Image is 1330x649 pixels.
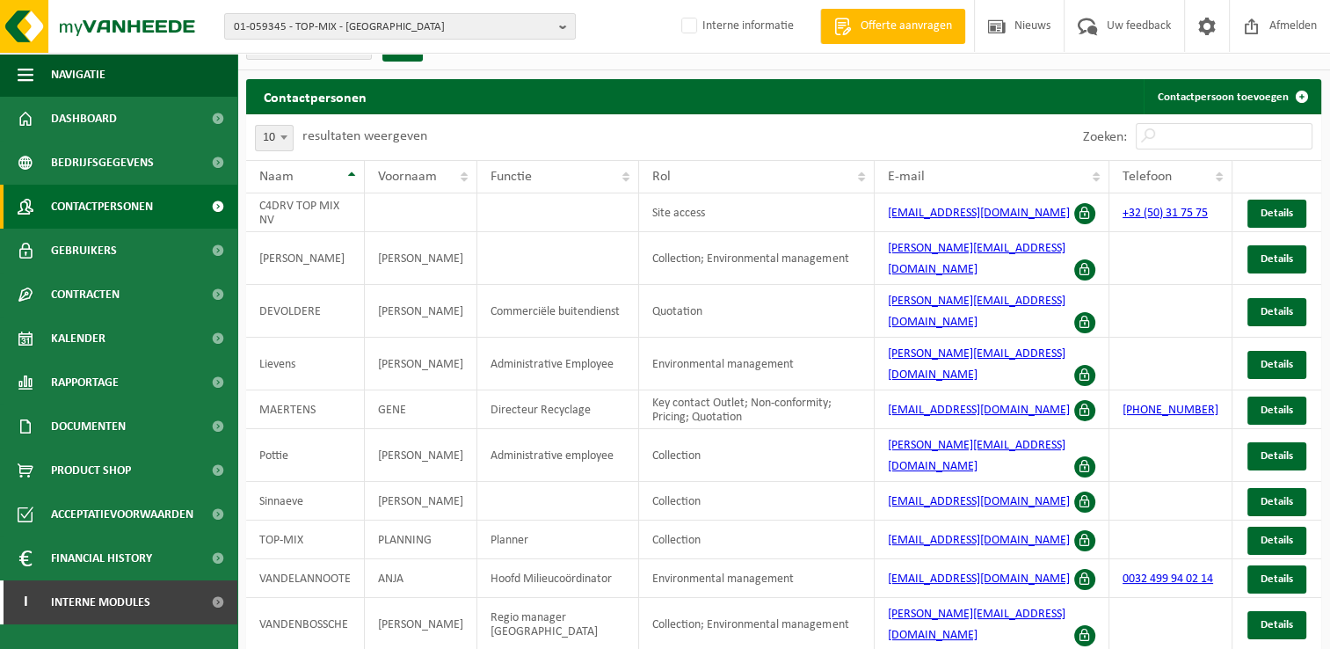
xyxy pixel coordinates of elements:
[888,534,1070,547] a: [EMAIL_ADDRESS][DOMAIN_NAME]
[639,390,875,429] td: Key contact Outlet; Non-conformity; Pricing; Quotation
[1123,207,1208,220] a: +32 (50) 31 75 75
[365,482,477,521] td: [PERSON_NAME]
[1261,306,1293,317] span: Details
[888,170,925,184] span: E-mail
[1247,565,1306,594] a: Details
[246,232,365,285] td: [PERSON_NAME]
[1144,79,1319,114] a: Contactpersoon toevoegen
[477,390,639,429] td: Directeur Recyclage
[365,390,477,429] td: GENE
[639,482,875,521] td: Collection
[246,79,384,113] h2: Contactpersonen
[246,338,365,390] td: Lievens
[1261,573,1293,585] span: Details
[256,126,293,150] span: 10
[51,97,117,141] span: Dashboard
[246,521,365,559] td: TOP-MIX
[477,559,639,598] td: Hoofd Milieucoördinator
[365,559,477,598] td: ANJA
[1247,611,1306,639] a: Details
[246,482,365,521] td: Sinnaeve
[1247,527,1306,555] a: Details
[652,170,671,184] span: Rol
[365,232,477,285] td: [PERSON_NAME]
[302,129,427,143] label: resultaten weergeven
[51,492,193,536] span: Acceptatievoorwaarden
[888,572,1070,586] a: [EMAIL_ADDRESS][DOMAIN_NAME]
[1247,488,1306,516] a: Details
[888,495,1070,508] a: [EMAIL_ADDRESS][DOMAIN_NAME]
[1247,351,1306,379] a: Details
[888,347,1065,382] a: [PERSON_NAME][EMAIL_ADDRESS][DOMAIN_NAME]
[1261,359,1293,370] span: Details
[51,141,154,185] span: Bedrijfsgegevens
[888,207,1070,220] a: [EMAIL_ADDRESS][DOMAIN_NAME]
[639,559,875,598] td: Environmental management
[259,170,294,184] span: Naam
[888,439,1065,473] a: [PERSON_NAME][EMAIL_ADDRESS][DOMAIN_NAME]
[365,338,477,390] td: [PERSON_NAME]
[491,170,532,184] span: Functie
[1083,130,1127,144] label: Zoeken:
[51,536,152,580] span: Financial History
[856,18,956,35] span: Offerte aanvragen
[378,170,437,184] span: Voornaam
[639,429,875,482] td: Collection
[1247,442,1306,470] a: Details
[888,404,1070,417] a: [EMAIL_ADDRESS][DOMAIN_NAME]
[820,9,965,44] a: Offerte aanvragen
[1261,535,1293,546] span: Details
[224,13,576,40] button: 01-059345 - TOP-MIX - [GEOGRAPHIC_DATA]
[51,317,105,361] span: Kalender
[51,273,120,317] span: Contracten
[477,338,639,390] td: Administrative Employee
[51,448,131,492] span: Product Shop
[51,361,119,405] span: Rapportage
[1123,572,1213,586] a: 0032 499 94 02 14
[51,580,150,624] span: Interne modules
[1261,619,1293,631] span: Details
[246,429,365,482] td: Pottie
[246,559,365,598] td: VANDELANNOOTE
[888,242,1065,276] a: [PERSON_NAME][EMAIL_ADDRESS][DOMAIN_NAME]
[51,53,105,97] span: Navigatie
[639,338,875,390] td: Environmental management
[1261,496,1293,507] span: Details
[365,285,477,338] td: [PERSON_NAME]
[365,521,477,559] td: PLANNING
[18,580,33,624] span: I
[1247,397,1306,425] a: Details
[255,125,294,151] span: 10
[51,185,153,229] span: Contactpersonen
[1247,200,1306,228] a: Details
[477,521,639,559] td: Planner
[477,285,639,338] td: Commerciële buitendienst
[1261,208,1293,219] span: Details
[639,521,875,559] td: Collection
[639,285,875,338] td: Quotation
[51,229,117,273] span: Gebruikers
[1247,298,1306,326] a: Details
[365,429,477,482] td: [PERSON_NAME]
[639,193,875,232] td: Site access
[1261,405,1293,416] span: Details
[1123,404,1218,417] a: [PHONE_NUMBER]
[888,295,1065,329] a: [PERSON_NAME][EMAIL_ADDRESS][DOMAIN_NAME]
[1261,253,1293,265] span: Details
[246,285,365,338] td: DEVOLDERE
[1123,170,1172,184] span: Telefoon
[246,390,365,429] td: MAERTENS
[1247,245,1306,273] a: Details
[51,405,126,448] span: Documenten
[639,232,875,285] td: Collection; Environmental management
[234,14,552,40] span: 01-059345 - TOP-MIX - [GEOGRAPHIC_DATA]
[678,13,794,40] label: Interne informatie
[1261,450,1293,462] span: Details
[246,193,365,232] td: C4DRV TOP MIX NV
[477,429,639,482] td: Administrative employee
[888,608,1065,642] a: [PERSON_NAME][EMAIL_ADDRESS][DOMAIN_NAME]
